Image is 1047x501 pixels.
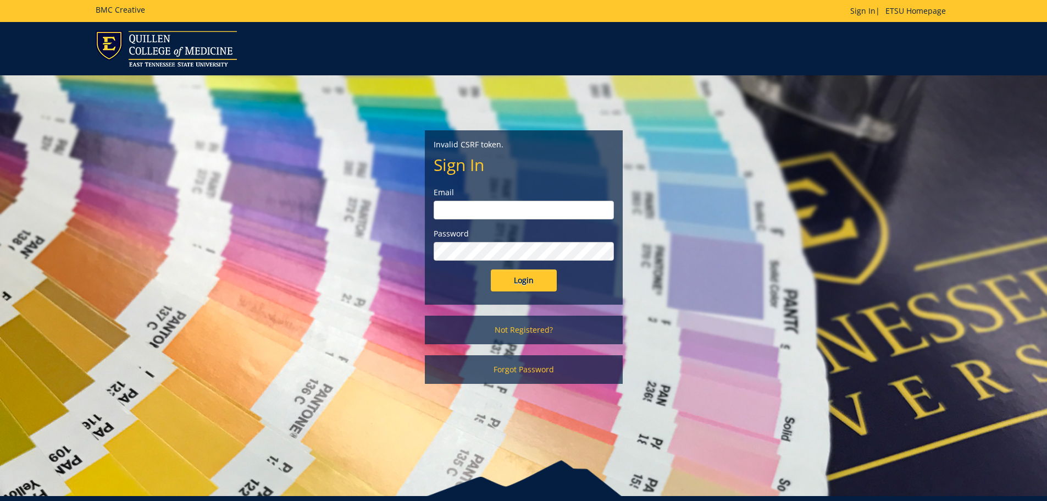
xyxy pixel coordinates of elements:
img: ETSU logo [96,31,237,67]
h5: BMC Creative [96,5,145,14]
a: Not Registered? [425,316,623,344]
h2: Sign In [434,156,614,174]
p: Invalid CSRF token. [434,139,614,150]
p: | [850,5,951,16]
input: Login [491,269,557,291]
a: Forgot Password [425,355,623,384]
label: Password [434,228,614,239]
a: Sign In [850,5,876,16]
a: ETSU Homepage [880,5,951,16]
label: Email [434,187,614,198]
